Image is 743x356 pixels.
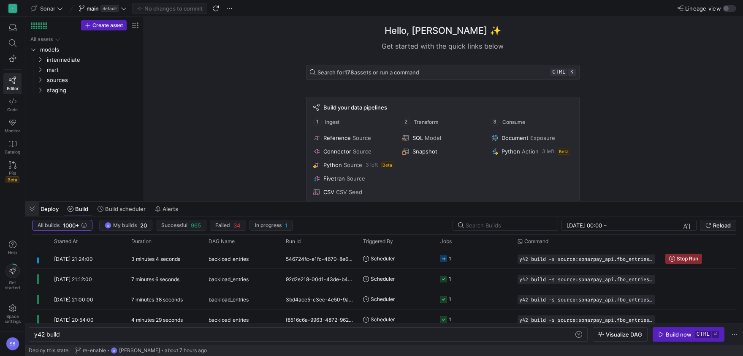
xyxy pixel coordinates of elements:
span: mart [47,65,139,75]
span: y42 build -s source:sonarpay_api.fbo_entries_us [519,297,654,303]
div: Press SPACE to select this row. [32,269,736,289]
span: Scheduler [371,289,395,309]
div: Press SPACE to select this row. [29,34,140,44]
span: re-enable [83,348,106,353]
span: 965 [191,222,201,229]
button: All builds1000+ [32,220,92,231]
span: Deploy this state: [29,348,70,353]
span: Get started [5,280,20,290]
button: FivetranSource [312,173,396,183]
span: Build your data pipelines [323,104,387,111]
span: Successful [161,222,187,228]
span: y42 build -s source:sonarpay_api.fbo_entries_us [519,277,654,282]
span: Source [347,175,365,182]
span: backload_entries [209,249,249,269]
span: [PERSON_NAME] [119,348,160,353]
span: CSV Seed [336,189,362,195]
div: Press SPACE to select this row. [29,44,140,55]
span: [DATE] 21:24:00 [54,256,93,262]
span: Scheduler [371,309,395,329]
div: f8516c6a-9963-4872-9628-595a6d498cf1 [281,309,358,329]
button: Sonar [29,3,65,14]
div: Press SPACE to select this row. [32,309,736,330]
kbd: k [568,68,576,76]
button: ReferenceSource [312,133,396,143]
span: All builds [38,222,60,228]
span: Source [353,148,371,155]
div: Press SPACE to select this row. [29,55,140,65]
button: Successful965 [156,220,206,231]
button: SB [3,335,22,353]
div: Press SPACE to select this row. [29,75,140,85]
span: Fivetran [323,175,345,182]
y42-duration: 3 minutes 4 seconds [131,256,180,262]
span: – [604,222,607,229]
div: SB [105,222,111,229]
span: Action [522,148,539,155]
button: PythonAction3 leftBeta [490,146,574,156]
span: Build scheduler [105,205,146,212]
div: Press SPACE to select this row. [32,249,736,269]
span: Search for assets or run a command [317,69,419,76]
button: Build nowctrl⏎ [653,327,724,342]
span: intermediate [47,55,139,65]
span: Python [323,162,342,168]
span: Scheduler [371,269,395,289]
input: Start datetime [567,222,602,229]
a: Editor [3,73,22,94]
span: Started At [54,238,78,244]
span: Triggered By [363,238,393,244]
span: Build [75,205,88,212]
button: Snapshot [401,146,485,156]
span: Editor [7,86,19,91]
span: Reload [713,222,731,229]
button: DocumentExposure [490,133,574,143]
span: Monitor [5,128,20,133]
span: CSV [323,189,334,195]
span: backload_entries [209,290,249,309]
span: Reference [323,134,351,141]
button: Create asset [81,20,127,30]
button: Getstarted [3,260,22,293]
span: In progress [255,222,282,228]
span: staging [47,85,139,95]
span: Sonar [40,5,55,12]
span: Model [425,134,441,141]
span: DAG Name [209,238,235,244]
button: Build scheduler [94,202,149,216]
span: backload_entries [209,269,249,289]
y42-duration: 7 minutes 6 seconds [131,276,179,282]
a: Code [3,94,22,115]
span: Beta [558,148,570,155]
span: Beta [5,176,19,183]
a: Catalog [3,137,22,158]
span: Visualize DAG [606,331,642,338]
div: SB [6,337,19,351]
span: y42 build -s source:sonarpay_api.fbo_entries_us [519,317,654,323]
a: PRsBeta [3,158,22,186]
button: Visualize DAG [593,327,648,342]
button: Reload [700,220,736,231]
span: Help [7,250,18,255]
div: Press SPACE to select this row. [29,85,140,95]
div: Press SPACE to select this row. [29,65,140,75]
span: Alerts [163,205,178,212]
div: 1 [449,309,451,329]
span: PRs [9,170,16,175]
span: SQL [412,134,423,141]
span: [DATE] 20:54:00 [54,317,94,323]
button: In progress1 [249,220,293,231]
span: 3 left [366,162,378,168]
span: Jobs [440,238,452,244]
span: Python [502,148,520,155]
div: S [8,4,17,13]
button: Help [3,237,22,259]
kbd: ctrl [695,331,711,338]
span: y42 build -s source:sonarpay_api.fbo_entries_us [519,256,654,262]
kbd: ctrl [550,68,567,76]
input: Search Builds [466,222,551,229]
span: Snapshot [412,148,437,155]
span: Document [502,134,529,141]
span: sources [47,75,139,85]
button: Alerts [151,202,182,216]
